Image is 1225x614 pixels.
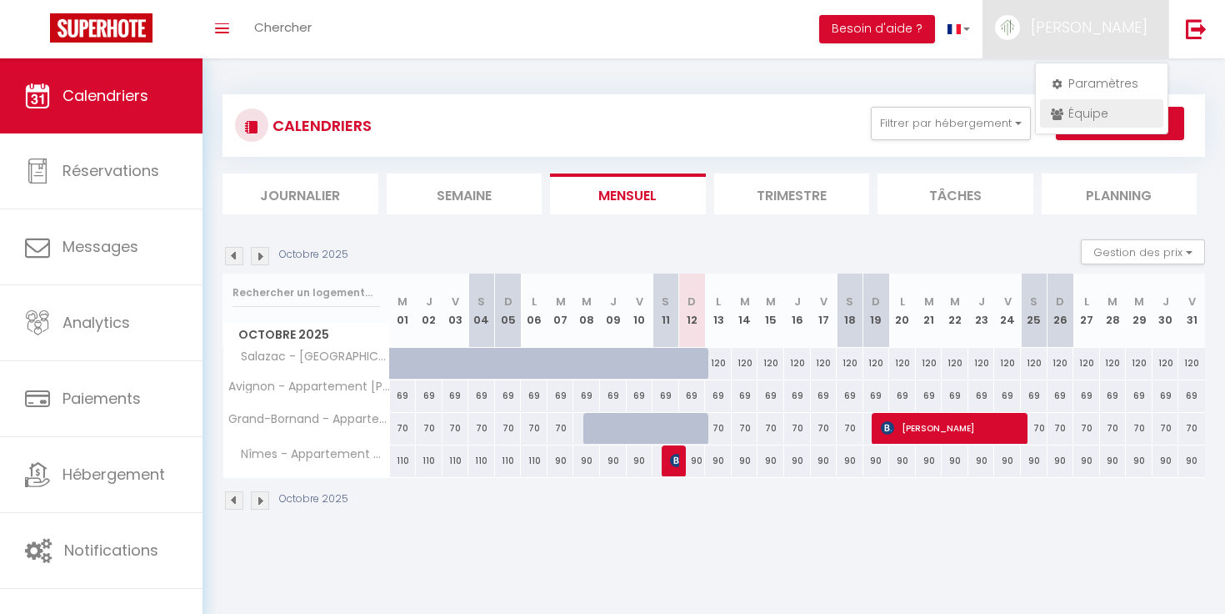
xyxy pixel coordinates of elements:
span: Calendriers [62,85,148,106]
div: 90 [705,445,732,476]
abbr: J [610,294,617,310]
div: 69 [652,380,679,411]
abbr: J [426,294,432,310]
button: Gestion des prix [1081,239,1205,264]
div: 110 [442,445,469,476]
div: 70 [757,413,784,444]
div: 69 [468,380,495,411]
abbr: M [1107,294,1117,310]
div: 69 [390,380,417,411]
th: 10 [627,274,653,348]
span: Octobre 2025 [223,323,389,347]
th: 08 [573,274,600,348]
abbr: J [978,294,985,310]
th: 21 [916,274,942,348]
abbr: V [452,294,459,310]
div: 69 [547,380,574,411]
th: 11 [652,274,679,348]
th: 02 [416,274,442,348]
div: 110 [468,445,495,476]
div: 90 [627,445,653,476]
span: Analytics [62,312,130,333]
div: 120 [889,348,916,379]
div: 70 [1047,413,1074,444]
div: 90 [837,445,863,476]
div: 120 [705,348,732,379]
div: 90 [679,445,706,476]
span: Paiements [62,388,141,409]
abbr: V [636,294,643,310]
span: Grand-Bornand - Appartement Falgari [226,413,392,425]
th: 29 [1126,274,1152,348]
div: 90 [811,445,837,476]
div: 69 [757,380,784,411]
abbr: M [924,294,934,310]
div: 90 [863,445,890,476]
div: 69 [705,380,732,411]
abbr: S [1030,294,1037,310]
th: 13 [705,274,732,348]
abbr: V [1188,294,1196,310]
div: 90 [1126,445,1152,476]
img: Super Booking [50,13,152,43]
div: 69 [600,380,627,411]
th: 26 [1047,274,1074,348]
abbr: S [846,294,853,310]
th: 12 [679,274,706,348]
div: 69 [1100,380,1127,411]
li: Semaine [387,174,542,214]
div: 70 [732,413,758,444]
th: 01 [390,274,417,348]
th: 06 [521,274,547,348]
div: 70 [1178,413,1205,444]
th: 03 [442,274,469,348]
li: Planning [1042,174,1197,214]
div: 120 [1126,348,1152,379]
span: Nîmes - Appartement Ciryl [226,445,392,464]
li: Tâches [877,174,1033,214]
div: 120 [1100,348,1127,379]
div: 69 [837,380,863,411]
th: 19 [863,274,890,348]
li: Trimestre [714,174,870,214]
div: 70 [416,413,442,444]
div: 70 [1021,413,1047,444]
span: Notifications [64,540,158,561]
abbr: M [556,294,566,310]
img: ... [995,15,1020,40]
abbr: M [397,294,407,310]
div: 90 [1021,445,1047,476]
abbr: M [1134,294,1144,310]
span: Hébergement [62,464,165,485]
div: 90 [1047,445,1074,476]
div: 110 [416,445,442,476]
div: 90 [732,445,758,476]
th: 09 [600,274,627,348]
div: 110 [390,445,417,476]
div: 120 [968,348,995,379]
span: Avignon - Appartement [PERSON_NAME] [226,380,392,393]
abbr: J [1162,294,1169,310]
abbr: L [716,294,721,310]
div: 69 [1021,380,1047,411]
div: 69 [942,380,968,411]
div: 90 [1178,445,1205,476]
input: Rechercher un logement... [232,278,380,308]
div: 70 [390,413,417,444]
div: 69 [968,380,995,411]
abbr: M [950,294,960,310]
th: 17 [811,274,837,348]
div: 70 [837,413,863,444]
button: Besoin d'aide ? [819,15,935,43]
div: 120 [942,348,968,379]
img: logout [1186,18,1207,39]
span: Salazac - [GEOGRAPHIC_DATA][PERSON_NAME] [226,348,392,366]
div: 69 [811,380,837,411]
div: 69 [573,380,600,411]
th: 20 [889,274,916,348]
abbr: D [1056,294,1064,310]
th: 14 [732,274,758,348]
abbr: S [477,294,485,310]
div: 70 [811,413,837,444]
abbr: S [662,294,669,310]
